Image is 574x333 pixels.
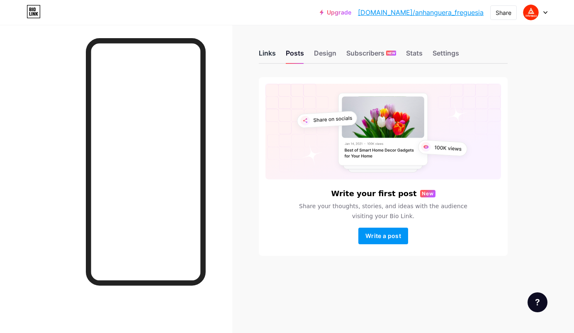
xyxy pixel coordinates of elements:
[387,51,395,56] span: NEW
[496,8,511,17] div: Share
[320,9,351,16] a: Upgrade
[523,5,539,20] img: anhanguera_freguesia
[433,48,459,63] div: Settings
[422,190,434,197] span: New
[289,201,477,221] span: Share your thoughts, stories, and ideas with the audience visiting your Bio Link.
[314,48,336,63] div: Design
[346,48,396,63] div: Subscribers
[365,232,401,239] span: Write a post
[286,48,304,63] div: Posts
[358,228,408,244] button: Write a post
[358,7,484,17] a: [DOMAIN_NAME]/anhanguera_freguesia
[406,48,423,63] div: Stats
[259,48,276,63] div: Links
[331,190,416,198] h6: Write your first post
